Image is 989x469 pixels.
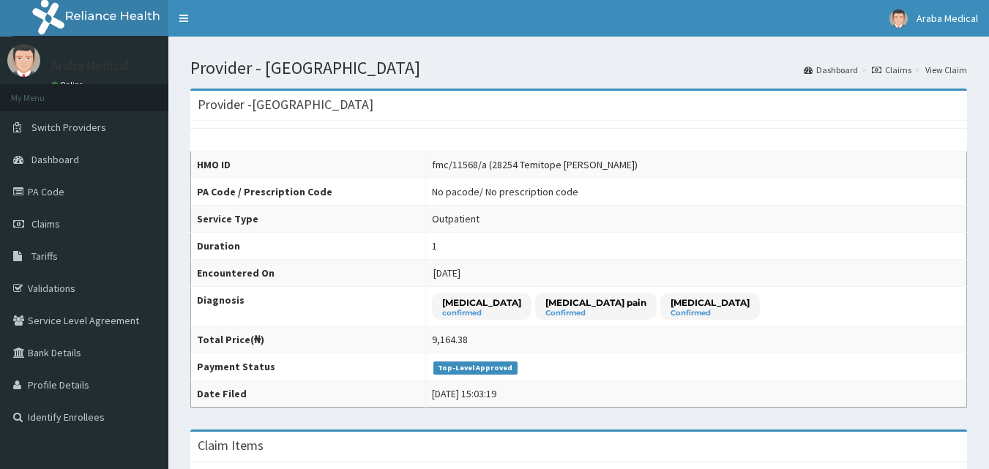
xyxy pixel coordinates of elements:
[31,153,79,166] span: Dashboard
[51,59,130,72] p: Araba Medical
[190,59,967,78] h1: Provider - [GEOGRAPHIC_DATA]
[198,439,264,452] h3: Claim Items
[191,326,426,353] th: Total Price(₦)
[432,184,578,199] div: No pacode / No prescription code
[191,206,426,233] th: Service Type
[51,80,86,90] a: Online
[432,211,479,226] div: Outpatient
[433,361,518,375] span: Top-Level Approved
[872,64,911,76] a: Claims
[191,353,426,380] th: Payment Status
[545,296,646,309] p: [MEDICAL_DATA] pain
[191,260,426,287] th: Encountered On
[889,10,908,28] img: User Image
[545,309,646,317] small: Confirmed
[432,239,437,253] div: 1
[191,380,426,408] th: Date Filed
[432,157,638,172] div: fmc/11568/a (28254 Temitope [PERSON_NAME])
[191,151,426,179] th: HMO ID
[433,266,460,279] span: [DATE]
[442,309,521,317] small: confirmed
[432,332,468,347] div: 9,164.38
[917,12,978,25] span: Araba Medical
[442,296,521,309] p: [MEDICAL_DATA]
[31,217,60,230] span: Claims
[925,64,967,76] a: View Claim
[191,287,426,326] th: Diagnosis
[432,386,496,401] div: [DATE] 15:03:19
[31,249,58,263] span: Tariffs
[191,179,426,206] th: PA Code / Prescription Code
[671,309,750,317] small: Confirmed
[804,64,858,76] a: Dashboard
[198,98,373,111] h3: Provider - [GEOGRAPHIC_DATA]
[671,296,750,309] p: [MEDICAL_DATA]
[191,233,426,260] th: Duration
[7,44,40,77] img: User Image
[31,121,106,134] span: Switch Providers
